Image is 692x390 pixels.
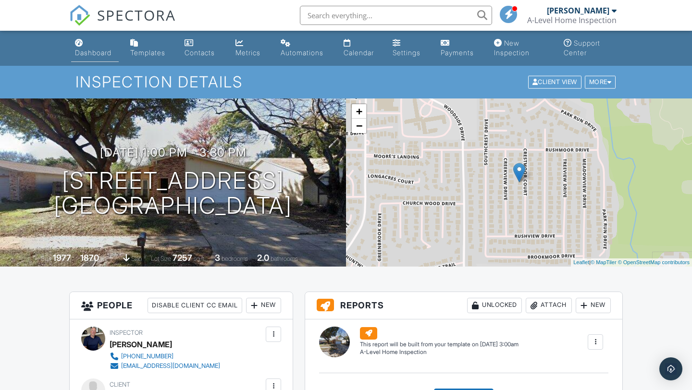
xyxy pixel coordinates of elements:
[148,298,242,313] div: Disable Client CC Email
[277,35,332,62] a: Automations (Basic)
[618,259,690,265] a: © OpenStreetMap contributors
[194,255,206,262] span: sq.ft.
[257,253,269,263] div: 2.0
[659,357,682,380] div: Open Intercom Messenger
[300,6,492,25] input: Search everything...
[344,49,374,57] div: Calendar
[576,298,611,313] div: New
[69,13,176,33] a: SPECTORA
[69,5,90,26] img: The Best Home Inspection Software - Spectora
[181,35,224,62] a: Contacts
[441,49,474,57] div: Payments
[437,35,482,62] a: Payments
[100,255,114,262] span: sq. ft.
[70,292,293,319] h3: People
[560,35,621,62] a: Support Center
[564,39,600,57] div: Support Center
[494,39,530,57] div: New Inspection
[352,119,366,133] a: Zoom out
[547,6,609,15] div: [PERSON_NAME]
[110,329,143,336] span: Inspector
[97,5,176,25] span: SPECTORA
[271,255,298,262] span: bathrooms
[528,76,581,89] div: Client View
[573,259,589,265] a: Leaflet
[340,35,381,62] a: Calendar
[173,253,192,263] div: 7257
[591,259,617,265] a: © MapTiler
[41,255,51,262] span: Built
[222,255,248,262] span: bedrooms
[110,381,130,388] span: Client
[54,168,292,219] h1: [STREET_ADDRESS] [GEOGRAPHIC_DATA]
[585,76,616,89] div: More
[246,298,281,313] div: New
[126,35,173,62] a: Templates
[527,78,584,85] a: Client View
[71,35,119,62] a: Dashboard
[389,35,429,62] a: Settings
[527,15,617,25] div: A-Level Home Inspection
[305,292,622,319] h3: Reports
[121,362,220,370] div: [EMAIL_ADDRESS][DOMAIN_NAME]
[75,49,111,57] div: Dashboard
[215,253,220,263] div: 3
[110,361,220,371] a: [EMAIL_ADDRESS][DOMAIN_NAME]
[185,49,215,57] div: Contacts
[151,255,171,262] span: Lot Size
[360,341,519,348] div: This report will be built from your template on [DATE] 3:00am
[360,348,519,356] div: A-Level Home Inspection
[121,353,173,360] div: [PHONE_NUMBER]
[100,146,247,159] h3: [DATE] 1:00 pm - 3:30 pm
[130,49,165,57] div: Templates
[467,298,522,313] div: Unlocked
[571,258,692,267] div: |
[235,49,260,57] div: Metrics
[110,352,220,361] a: [PHONE_NUMBER]
[490,35,552,62] a: New Inspection
[232,35,269,62] a: Metrics
[75,73,617,90] h1: Inspection Details
[393,49,420,57] div: Settings
[80,253,99,263] div: 1870
[53,253,71,263] div: 1977
[281,49,323,57] div: Automations
[352,104,366,119] a: Zoom in
[131,255,142,262] span: slab
[110,337,172,352] div: [PERSON_NAME]
[526,298,572,313] div: Attach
